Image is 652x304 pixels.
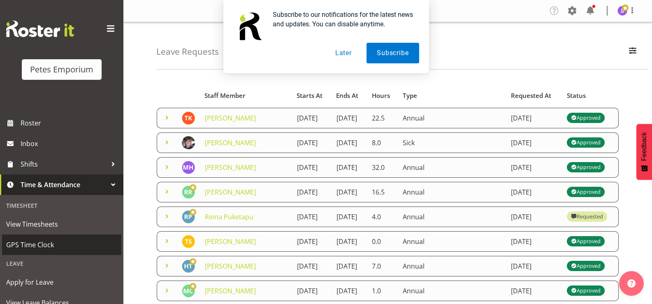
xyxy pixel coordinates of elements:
[332,256,367,276] td: [DATE]
[205,114,256,123] a: [PERSON_NAME]
[398,231,506,252] td: Annual
[2,234,121,255] a: GPS Time Clock
[571,212,603,222] div: Requested
[205,138,256,147] a: [PERSON_NAME]
[511,91,551,100] span: Requested At
[292,157,332,178] td: [DATE]
[332,231,367,252] td: [DATE]
[571,237,601,246] div: Approved
[182,186,195,199] img: ruth-robertson-taylor722.jpg
[367,231,398,252] td: 0.0
[398,108,506,128] td: Annual
[182,260,195,273] img: helena-tomlin701.jpg
[2,272,121,292] a: Apply for Leave
[571,138,601,148] div: Approved
[367,108,398,128] td: 22.5
[21,117,119,129] span: Roster
[297,91,323,100] span: Starts At
[367,256,398,276] td: 7.0
[205,286,256,295] a: [PERSON_NAME]
[571,261,601,271] div: Approved
[506,157,562,178] td: [DATE]
[204,91,246,100] span: Staff Member
[6,276,117,288] span: Apply for Leave
[372,91,390,100] span: Hours
[571,162,601,172] div: Approved
[403,91,417,100] span: Type
[2,255,121,272] div: Leave
[2,197,121,214] div: Timesheet
[636,124,652,180] button: Feedback - Show survey
[398,182,506,202] td: Annual
[6,218,117,230] span: View Timesheets
[266,10,419,29] div: Subscribe to our notifications for the latest news and updates. You can disable anytime.
[367,207,398,227] td: 4.0
[506,256,562,276] td: [DATE]
[332,132,367,153] td: [DATE]
[506,207,562,227] td: [DATE]
[182,284,195,297] img: melissa-cowen2635.jpg
[332,108,367,128] td: [DATE]
[506,108,562,128] td: [DATE]
[292,182,332,202] td: [DATE]
[332,157,367,178] td: [DATE]
[292,231,332,252] td: [DATE]
[332,281,367,301] td: [DATE]
[182,161,195,174] img: mackenzie-halford4471.jpg
[506,182,562,202] td: [DATE]
[182,136,195,149] img: michelle-whaleb4506e5af45ffd00a26cc2b6420a9100.png
[506,281,562,301] td: [DATE]
[325,43,362,63] button: Later
[292,281,332,301] td: [DATE]
[571,113,601,123] div: Approved
[182,210,195,223] img: reina-puketapu721.jpg
[367,182,398,202] td: 16.5
[233,10,266,43] img: notification icon
[21,158,107,170] span: Shifts
[292,256,332,276] td: [DATE]
[627,279,636,288] img: help-xxl-2.png
[571,187,601,197] div: Approved
[2,214,121,234] a: View Timesheets
[21,179,107,191] span: Time & Attendance
[336,91,358,100] span: Ends At
[398,157,506,178] td: Annual
[398,281,506,301] td: Annual
[182,111,195,125] img: theo-kuzniarski11934.jpg
[292,132,332,153] td: [DATE]
[21,137,119,150] span: Inbox
[205,163,256,172] a: [PERSON_NAME]
[332,182,367,202] td: [DATE]
[182,235,195,248] img: tamara-straker11292.jpg
[367,43,419,63] button: Subscribe
[6,239,117,251] span: GPS Time Clock
[292,108,332,128] td: [DATE]
[292,207,332,227] td: [DATE]
[367,132,398,153] td: 8.0
[205,237,256,246] a: [PERSON_NAME]
[398,256,506,276] td: Annual
[506,132,562,153] td: [DATE]
[571,286,601,296] div: Approved
[398,132,506,153] td: Sick
[367,157,398,178] td: 32.0
[332,207,367,227] td: [DATE]
[367,281,398,301] td: 1.0
[205,188,256,197] a: [PERSON_NAME]
[640,132,648,161] span: Feedback
[567,91,586,100] span: Status
[398,207,506,227] td: Annual
[205,212,253,221] a: Reina Puketapu
[506,231,562,252] td: [DATE]
[205,262,256,271] a: [PERSON_NAME]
